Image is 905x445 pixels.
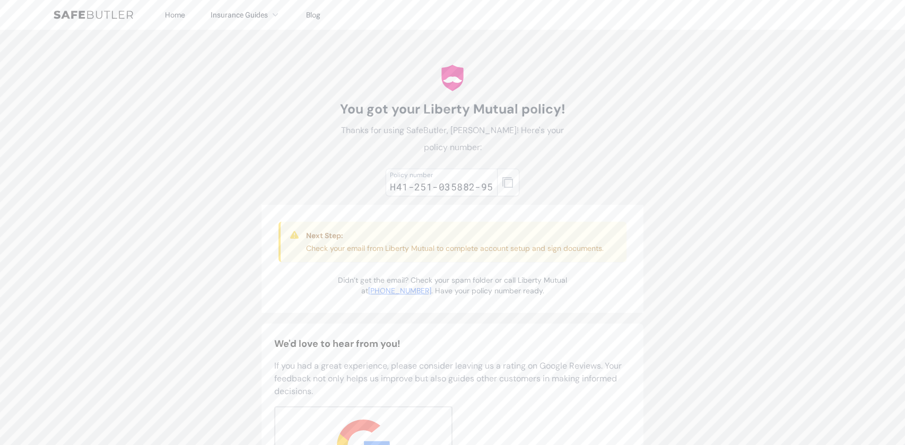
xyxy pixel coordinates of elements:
[274,360,631,398] p: If you had a great experience, please consider leaving us a rating on Google Reviews. Your feedba...
[165,10,185,20] a: Home
[334,101,571,118] h1: You got your Liberty Mutual policy!
[306,10,320,20] a: Blog
[54,11,133,19] img: SafeButler Text Logo
[306,243,604,254] p: Check your email from Liberty Mutual to complete account setup and sign documents.
[390,179,493,194] div: H41-251-035882-95
[334,122,571,156] p: Thanks for using SafeButler, [PERSON_NAME]! Here's your policy number:
[211,8,281,21] button: Insurance Guides
[306,230,604,241] h3: Next Step:
[334,275,571,296] p: Didn’t get the email? Check your spam folder or call Liberty Mutual at . Have your policy number ...
[390,171,493,179] div: Policy number
[368,286,431,295] a: [PHONE_NUMBER]
[274,336,631,351] h2: We'd love to hear from you!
